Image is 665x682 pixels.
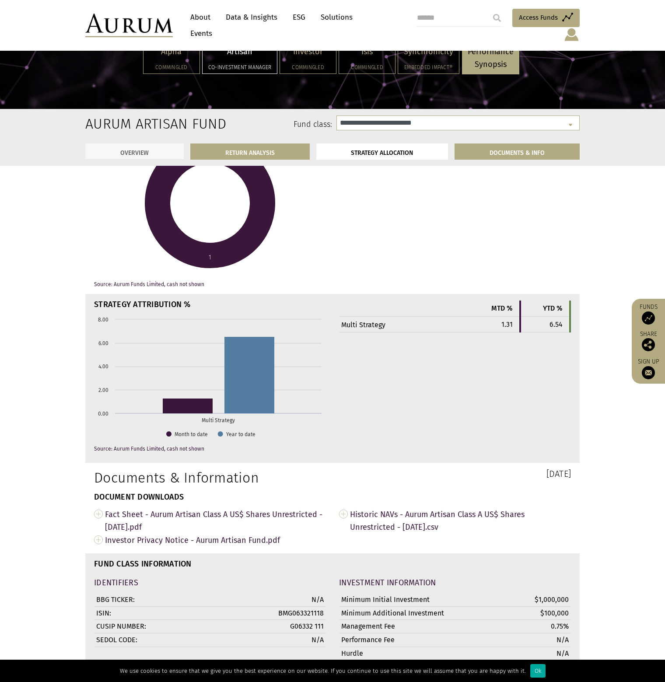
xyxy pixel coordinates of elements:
[85,14,173,37] img: Aurum
[242,606,326,620] td: BMG063321118
[469,301,520,316] th: MTD %
[519,12,558,23] span: Access Funds
[339,316,469,332] td: Multi Strategy
[512,9,580,27] a: Access Funds
[242,633,326,647] td: N/A
[520,316,570,332] td: 6.54
[94,579,326,587] h4: IDENTIFIERS
[94,620,242,633] td: CUSIP NUMBER:
[455,143,580,160] a: DOCUMENTS & INFO
[175,431,208,437] text: Month to date
[487,647,571,660] td: N/A
[85,143,184,160] a: OVERVIEW
[94,469,326,486] h1: Documents & Information
[208,45,271,58] p: Artisan
[226,431,255,437] text: Year to date
[487,593,571,606] td: $1,000,000
[105,533,326,547] span: Investor Privacy Notice - Aurum Artisan Fund.pdf
[404,65,453,70] h5: Embedded Impact®
[469,316,520,332] td: 1.31
[345,45,389,58] p: Isis
[487,620,571,633] td: 0.75%
[242,593,326,606] td: N/A
[202,417,235,423] text: Multi Strategy
[286,45,330,58] p: Investor
[339,620,487,633] td: Management Fee
[94,300,191,309] strong: STRATEGY ATTRIBUTION %
[642,338,655,351] img: Share this post
[98,317,108,323] text: 8.00
[530,664,546,678] div: Ok
[286,65,330,70] h5: Commingled
[642,366,655,379] img: Sign up to our newsletter
[339,579,571,587] h4: INVESTMENT INFORMATION
[94,282,326,287] p: Source: Aurum Funds Limited, cash not shown
[98,411,108,417] text: 0.00
[488,9,506,27] input: Submit
[190,143,310,160] a: RETURN ANALYSIS
[94,492,184,502] strong: DOCUMENT DOWNLOADS
[186,25,212,42] a: Events
[642,311,655,325] img: Access Funds
[404,45,453,58] p: Synchronicity
[636,303,661,325] a: Funds
[85,115,157,132] h2: Aurum Artisan Fund
[520,301,570,316] th: YTD %
[316,9,357,25] a: Solutions
[105,507,326,534] span: Fact Sheet - Aurum Artisan Class A US$ Shares Unrestricted - [DATE].pdf
[345,65,389,70] h5: Commingled
[636,331,661,351] div: Share
[487,606,571,620] td: $100,000
[563,27,580,42] img: account-icon.svg
[339,593,487,606] td: Minimum Initial Investment
[98,364,108,370] text: 4.00
[94,559,192,569] strong: FUND CLASS INFORMATION
[221,9,282,25] a: Data & Insights
[487,633,571,647] td: N/A
[339,633,487,647] td: Performance Fee
[242,620,326,633] td: G06332 111
[636,358,661,379] a: Sign up
[149,65,194,70] h5: Commingled
[98,340,108,346] text: 6.00
[186,9,215,25] a: About
[350,507,571,534] span: Historic NAVs - Aurum Artisan Class A US$ Shares Unrestricted - [DATE].csv
[98,387,108,393] text: 2.00
[208,65,271,70] h5: Co-investment Manager
[288,9,310,25] a: ESG
[339,606,487,620] td: Minimum Additional Investment
[468,45,514,71] p: Performance Synopsis
[339,469,571,478] h3: [DATE]
[149,45,194,58] p: Alpha
[94,633,242,647] td: SEDOL CODE:
[209,254,211,261] text: 1
[94,593,242,606] td: BBG TICKER:
[94,446,326,452] p: Source: Aurum Funds Limited, cash not shown
[170,119,332,130] label: Fund class:
[94,606,242,620] td: ISIN:
[339,647,487,660] td: Hurdle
